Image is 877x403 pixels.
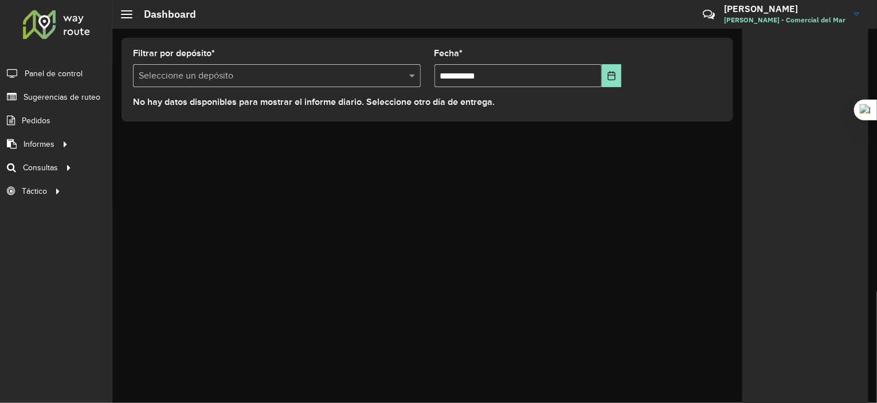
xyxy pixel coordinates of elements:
[25,68,83,80] span: Panel de control
[434,46,463,60] label: Fecha
[133,46,215,60] label: Filtrar por depósito
[22,115,50,127] span: Pedidos
[724,3,845,14] h3: [PERSON_NAME]
[133,95,495,109] label: No hay datos disponibles para mostrar el informe diario. Seleccione otro día de entrega.
[24,138,54,150] span: Informes
[132,8,196,21] h2: Dashboard
[724,15,845,25] span: [PERSON_NAME] - Comercial del Mar
[22,185,47,197] span: Táctico
[696,2,721,27] a: Contacto rápido
[602,64,621,87] button: Choose Date
[24,91,100,103] span: Sugerencias de ruteo
[23,162,58,174] span: Consultas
